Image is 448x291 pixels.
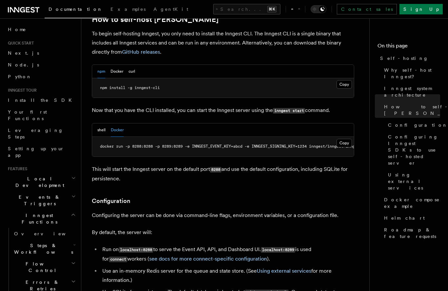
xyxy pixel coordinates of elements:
[381,82,440,101] a: Inngest system architecture
[5,212,71,225] span: Inngest Functions
[384,196,440,209] span: Docker compose example
[381,101,440,119] a: How to self-host [PERSON_NAME]
[92,211,354,220] p: Configuring the server can be done via command-line flags, environment variables, or a configurat...
[388,172,440,191] span: Using external services
[107,2,150,18] a: Examples
[257,268,311,274] a: Using external services
[149,256,267,262] a: see docs for more connect-specific configuration
[97,123,106,137] button: shell
[119,247,153,253] code: localhost:8288
[8,74,32,79] span: Python
[111,65,123,78] button: Docker
[384,227,440,240] span: Roadmap & feature requests
[5,94,77,106] a: Install the SDK
[336,80,352,89] button: Copy
[5,143,77,161] a: Setting up your app
[45,2,107,18] a: Documentation
[5,59,77,71] a: Node.js
[92,228,354,237] p: By default, the server will:
[384,67,440,80] span: Why self-host Inngest?
[92,106,354,115] p: Now that you have the CLI installed, you can start the Inngest server using the command.
[111,7,146,12] span: Examples
[5,175,71,189] span: Local Development
[8,98,76,103] span: Install the SDK
[385,119,440,131] a: Configuration
[150,2,192,18] a: AgentKit
[384,85,440,98] span: Inngest system architecture
[92,29,354,57] p: To begin self-hosting Inngest, you only need to install the Inngest CLI. The Inngest CLI is a sin...
[49,7,103,12] span: Documentation
[153,7,188,12] span: AgentKit
[381,64,440,82] a: Why self-host Inngest?
[8,62,39,67] span: Node.js
[377,52,440,64] a: Self-hosting
[311,5,326,13] button: Toggle dark mode
[210,167,221,173] code: 8288
[11,258,77,276] button: Flow Control
[100,144,376,149] span: docker run -p 8288:8288 -p 8289:8289 -e INNGEST_EVENT_KEY=abcd -e INNGEST_SIGNING_KEY=1234 innges...
[11,228,77,240] a: Overview
[109,257,127,262] code: connect
[5,71,77,82] a: Python
[5,173,77,191] button: Local Development
[381,212,440,224] a: Helm chart
[92,15,218,24] a: How to self-host [PERSON_NAME]
[399,4,443,14] a: Sign Up
[11,261,71,274] span: Flow Control
[5,194,71,207] span: Events & Triggers
[5,209,77,228] button: Inngest Functions
[385,131,440,169] a: Configuring Inngest SDKs to use self-hosted server
[5,47,77,59] a: Next.js
[122,49,160,55] a: GitHub releases
[111,123,124,137] button: Docker
[100,245,354,264] li: Run on to serve the Event API, API, and Dashboard UI. is used for workers ( ).
[377,42,440,52] h4: On this page
[8,128,63,139] span: Leveraging Steps
[5,166,27,172] span: Features
[97,65,105,78] button: npm
[381,224,440,242] a: Roadmap & feature requests
[14,231,82,236] span: Overview
[8,26,26,33] span: Home
[5,88,37,93] span: Inngest tour
[8,109,47,121] span: Your first Functions
[5,24,77,35] a: Home
[388,122,448,128] span: Configuration
[385,169,440,194] a: Using external services
[92,165,354,183] p: This will start the Inngest server on the default port and use the default configuration, includi...
[336,139,352,147] button: Copy
[337,4,397,14] a: Contact sales
[267,6,276,12] kbd: ⌘K
[5,106,77,124] a: Your first Functions
[381,194,440,212] a: Docker compose example
[261,247,295,253] code: localhost:8289
[129,65,135,78] button: curl
[11,240,77,258] button: Steps & Workflows
[5,124,77,143] a: Leveraging Steps
[273,108,305,114] code: inngest start
[11,242,73,255] span: Steps & Workflows
[5,41,34,46] span: Quick start
[8,50,39,56] span: Next.js
[100,85,160,90] span: npm install -g inngest-cli
[384,215,425,221] span: Helm chart
[213,4,280,14] button: Search...⌘K
[5,191,77,209] button: Events & Triggers
[100,266,354,285] li: Use an in-memory Redis server for the queue and state store. (See for more information.)
[92,196,130,206] a: Configuration
[380,55,428,62] span: Self-hosting
[388,134,440,166] span: Configuring Inngest SDKs to use self-hosted server
[8,146,64,158] span: Setting up your app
